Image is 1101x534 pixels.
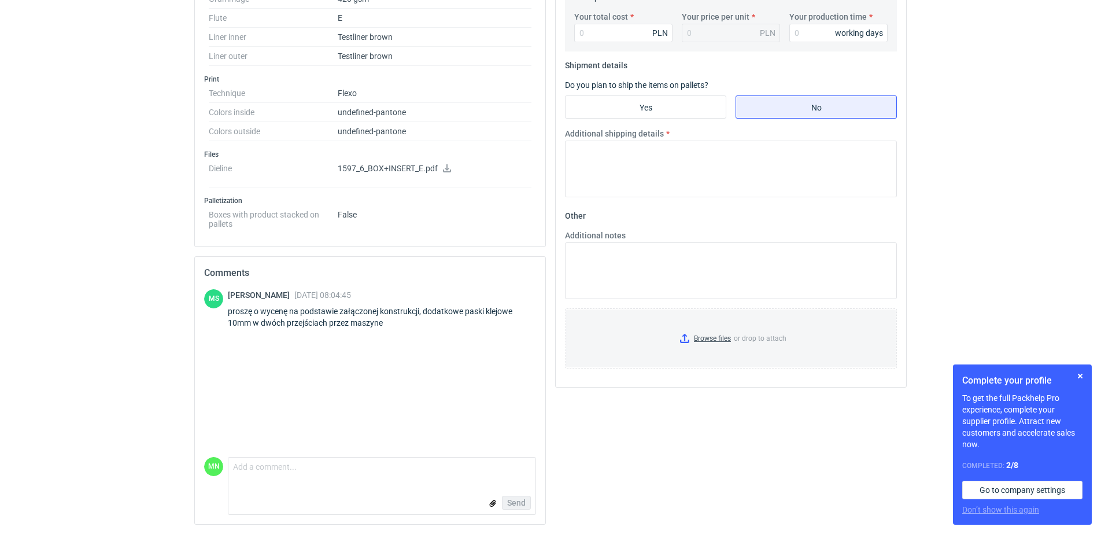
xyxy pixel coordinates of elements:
[209,47,338,66] dt: Liner outer
[789,11,867,23] label: Your production time
[228,290,294,300] span: [PERSON_NAME]
[574,11,628,23] label: Your total cost
[204,289,223,308] div: Maciej Sikora
[338,9,531,28] dd: E
[565,230,626,241] label: Additional notes
[338,205,531,229] dd: False
[338,47,531,66] dd: Testliner brown
[565,95,726,119] label: Yes
[209,84,338,103] dt: Technique
[760,27,775,39] div: PLN
[565,56,627,70] legend: Shipment details
[209,103,338,122] dt: Colors inside
[338,164,531,174] p: 1597_6_BOX+INSERT_E.pdf
[682,11,749,23] label: Your price per unit
[209,122,338,141] dt: Colors outside
[204,457,223,476] figcaption: MN
[962,504,1039,515] button: Don’t show this again
[338,84,531,103] dd: Flexo
[294,290,351,300] span: [DATE] 08:04:45
[835,27,883,39] div: working days
[209,205,338,229] dt: Boxes with product stacked on pallets
[228,305,536,329] div: proszę o wycenę na podstawie załączonej konstrukcji, dodatkowe paski klejowe 10mm w dwóch przejśc...
[962,392,1082,450] p: To get the full Packhelp Pro experience, complete your supplier profile. Attract new customers an...
[736,95,897,119] label: No
[1073,369,1087,383] button: Skip for now
[204,75,536,84] h3: Print
[574,24,673,42] input: 0
[502,496,531,510] button: Send
[507,499,526,507] span: Send
[566,309,896,368] label: or drop to attach
[204,266,536,280] h2: Comments
[204,289,223,308] figcaption: MS
[652,27,668,39] div: PLN
[565,80,708,90] label: Do you plan to ship the items on pallets?
[209,159,338,187] dt: Dieline
[565,207,586,220] legend: Other
[209,9,338,28] dt: Flute
[962,459,1082,472] div: Completed:
[209,28,338,47] dt: Liner inner
[1006,461,1018,470] strong: 2 / 8
[204,457,223,476] div: Małgorzata Nowotna
[338,122,531,141] dd: undefined-pantone
[338,103,531,122] dd: undefined-pantone
[204,196,536,205] h3: Palletization
[204,150,536,159] h3: Files
[789,24,888,42] input: 0
[338,28,531,47] dd: Testliner brown
[962,374,1082,388] h1: Complete your profile
[962,481,1082,499] a: Go to company settings
[565,128,664,139] label: Additional shipping details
